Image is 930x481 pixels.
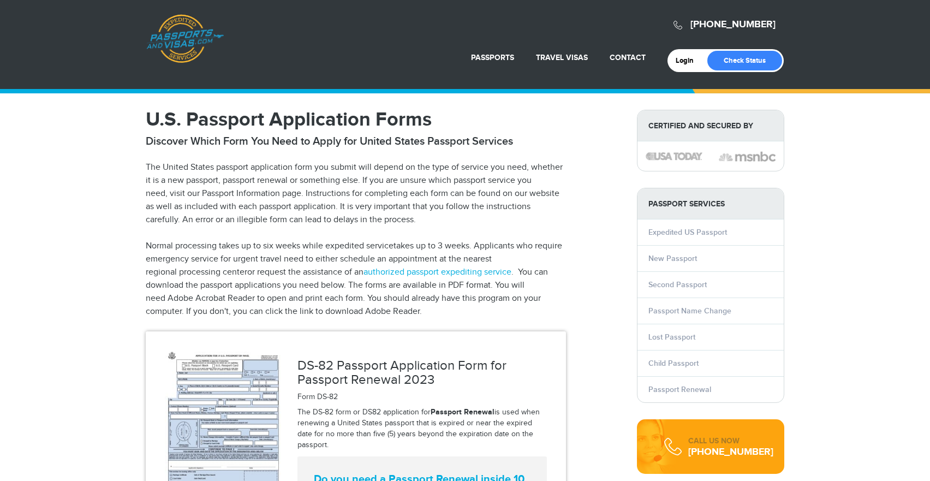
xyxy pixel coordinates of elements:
[648,254,697,263] a: New Passport
[146,240,566,318] p: Normal processing takes up to six weeks while expedited servicetakes up to 3 weeks. Applicants wh...
[648,359,699,368] a: Child Passport
[431,407,494,417] a: Passport Renewal
[146,110,566,129] h1: U.S. Passport Application Forms
[297,407,547,451] p: The DS-82 form or DS82 application for is used when renewing a United States passport that is exp...
[146,135,566,148] h2: Discover Which Form You Need to Apply for United States Passport Services
[648,228,727,237] a: Expedited US Passport
[648,385,711,394] a: Passport Renewal
[648,280,707,289] a: Second Passport
[536,53,588,62] a: Travel Visas
[690,19,776,31] a: [PHONE_NUMBER]
[146,14,224,63] a: Passports & [DOMAIN_NAME]
[363,267,511,277] a: authorized passport expediting service
[146,161,566,227] p: The United States passport application form you submit will depend on the type of service you nee...
[648,332,695,342] a: Lost Passport
[688,447,773,458] div: [PHONE_NUMBER]
[610,53,646,62] a: Contact
[676,56,701,65] a: Login
[297,393,547,401] h5: Form DS-82
[637,110,784,141] strong: Certified and Secured by
[688,436,773,447] div: CALL US NOW
[471,53,514,62] a: Passports
[719,150,776,163] img: image description
[637,188,784,219] strong: PASSPORT SERVICES
[707,51,782,70] a: Check Status
[646,152,702,160] img: image description
[648,306,731,316] a: Passport Name Change
[297,358,506,388] a: DS-82 Passport Application Form for Passport Renewal 2023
